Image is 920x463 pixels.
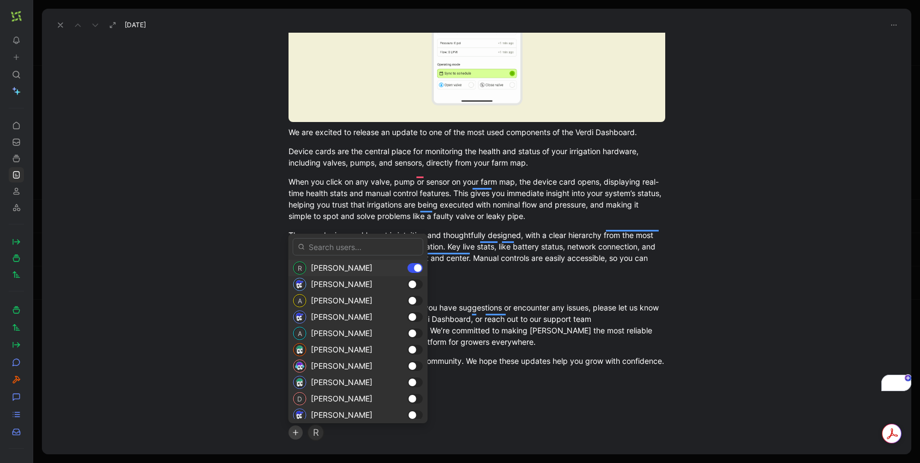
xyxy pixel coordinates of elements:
[311,345,372,354] span: [PERSON_NAME]
[298,264,302,272] text: R
[298,297,302,305] text: A
[295,263,305,273] svg: Roman
[311,296,372,305] span: [PERSON_NAME]
[295,377,305,388] img: Charles
[311,377,372,387] span: [PERSON_NAME]
[297,395,302,403] text: D
[311,263,372,272] span: [PERSON_NAME]
[311,312,372,321] span: [PERSON_NAME]
[311,279,372,289] span: [PERSON_NAME]
[298,330,302,338] text: A
[295,312,305,322] img: Arthur
[311,361,372,370] span: [PERSON_NAME]
[295,328,305,339] svg: Austin
[295,361,305,371] img: Bonnie
[311,394,372,403] span: [PERSON_NAME]
[295,344,305,355] img: Bautista
[311,328,372,338] span: [PERSON_NAME]
[295,295,305,306] svg: Andy
[295,410,305,421] img: Eugene
[311,410,372,419] span: [PERSON_NAME]
[295,393,305,404] svg: Dima
[293,238,424,255] input: Search users...
[295,279,305,290] img: Andrew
